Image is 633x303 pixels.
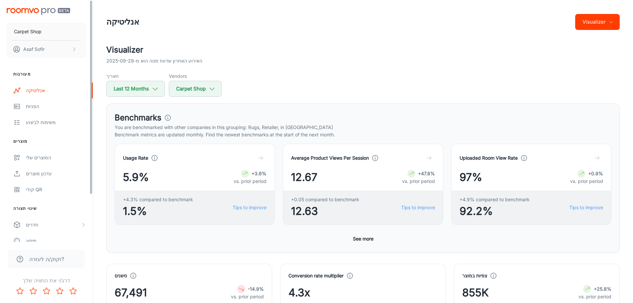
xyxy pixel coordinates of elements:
[460,154,518,162] h4: Uploaded Room View Rate
[26,237,86,244] div: מיתוג
[123,196,193,203] span: ‎+4.3% compared to benchmark
[53,284,66,298] button: Rate 4 star
[115,285,147,301] span: 67,491
[106,44,620,56] h2: Visualizer
[462,285,489,301] span: 855K‏
[26,170,86,177] div: עדכון מוצרים
[169,73,222,79] h5: Vendors
[7,41,86,58] button: Asaf Sofir
[7,8,70,15] img: Roomvo PRO Beta
[23,46,45,53] p: Asaf Sofir
[26,221,81,228] div: חדרים
[460,169,482,185] span: 97%
[460,203,530,219] span: 92.2%
[115,272,127,279] h4: סשנים
[106,81,165,97] button: Last 12 Months
[291,196,359,203] span: ‎+0.05 compared to benchmark
[106,16,139,28] h1: אנליטיקה
[123,154,148,162] h4: Usage Rate
[26,154,86,161] div: המוצרים שלי
[252,171,266,176] strong: ‎+3.6%
[402,178,435,185] p: vs. prior period
[231,293,264,300] p: vs. prior period
[115,131,611,138] p: Benchmark metrics are updated monthly. Find the newest benchmarks at the start of the next month.
[291,154,369,162] h4: Average Product Views Per Session
[66,284,80,298] button: Rate 5 star
[29,255,64,263] span: זקוק/ה לעזרה?
[115,124,611,131] p: You are benchmarked with other companies in this grouping: Rugs, Retailer, in [GEOGRAPHIC_DATA]
[569,204,603,211] a: Tips to improve
[123,169,149,185] span: 5.9%
[350,233,376,245] button: See more
[401,204,435,211] a: Tips to improve
[233,204,266,211] a: Tips to improve
[579,293,611,300] p: vs. prior period
[234,178,266,185] p: vs. prior period
[26,103,86,110] div: הפניות
[291,203,359,219] span: 12.63
[7,23,86,40] button: Carpet Shop
[418,171,435,176] strong: ‎+47.8%
[26,186,86,193] div: קודי QR
[115,112,161,124] h3: Benchmarks
[462,272,487,279] h4: צפיות במוצר
[5,276,87,284] p: דרג/י את החוויה שלך
[106,57,202,65] p: האירוע האחרון שדווח מטה הוא מ-2025-09-29
[248,286,264,292] strong: ‎-14.9%
[291,169,317,185] span: 12.67
[575,14,620,30] button: Visualizer
[14,28,42,35] p: Carpet Shop
[27,284,40,298] button: Rate 2 star
[594,286,611,292] strong: ‎+25.8%
[26,119,86,126] div: משימות לביצוע
[570,178,603,185] p: vs. prior period
[123,203,193,219] span: 1.5%
[588,171,603,176] strong: ‎+0.9%
[26,87,86,94] div: אנליטיקה
[13,284,27,298] button: Rate 1 star
[40,284,53,298] button: Rate 3 star
[169,81,222,97] button: Carpet Shop
[106,73,165,79] h5: תאריך
[288,272,344,279] h4: Conversion rate multiplier
[460,196,530,203] span: ‎+4.9% compared to benchmark
[288,285,310,301] span: 4.3x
